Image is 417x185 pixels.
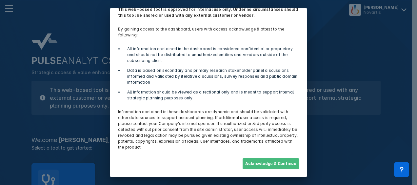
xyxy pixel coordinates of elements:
[114,22,303,42] p: By gaining access to the dashboard, users with access acknowledge & attest to the following:
[394,162,409,177] div: Support and data inquiry
[114,3,303,22] p: This web-based tool is approved for internal use only. Under no circumstances should this tool be...
[123,68,299,85] li: Data is based on secondary and primary research stakeholder panel discussions informed and valida...
[114,105,303,154] p: Information contained in these dashboards are dynamic and should be validated with other data sou...
[123,89,299,101] li: All information should be viewed as directional only and is meant to support internal strategic p...
[123,46,299,64] li: All information contained in the dashboard is considered confidential or proprietary and should n...
[243,158,299,169] button: Acknowledge & Continue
